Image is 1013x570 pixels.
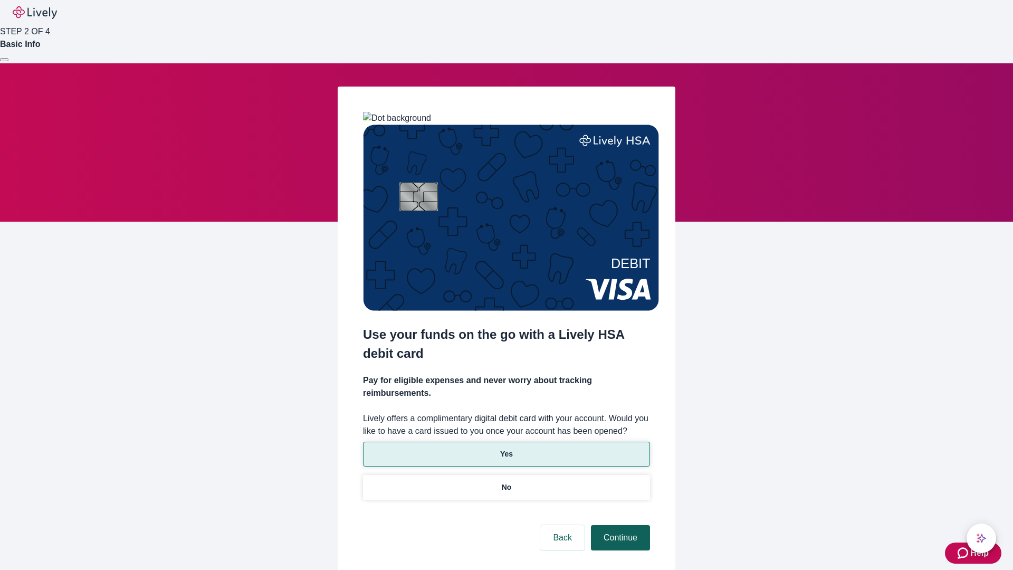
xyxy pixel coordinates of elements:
span: Help [970,547,989,559]
h4: Pay for eligible expenses and never worry about tracking reimbursements. [363,374,650,400]
button: Zendesk support iconHelp [945,543,1001,564]
p: Yes [500,449,513,460]
button: chat [967,524,996,553]
img: Debit card [363,125,659,311]
svg: Zendesk support icon [958,547,970,559]
button: No [363,475,650,500]
button: Continue [591,525,650,550]
h2: Use your funds on the go with a Lively HSA debit card [363,325,650,363]
p: No [502,482,512,493]
svg: Lively AI Assistant [976,533,987,544]
button: Back [540,525,585,550]
button: Yes [363,442,650,467]
label: Lively offers a complimentary digital debit card with your account. Would you like to have a card... [363,412,650,438]
img: Lively [13,6,57,19]
img: Dot background [363,112,431,125]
